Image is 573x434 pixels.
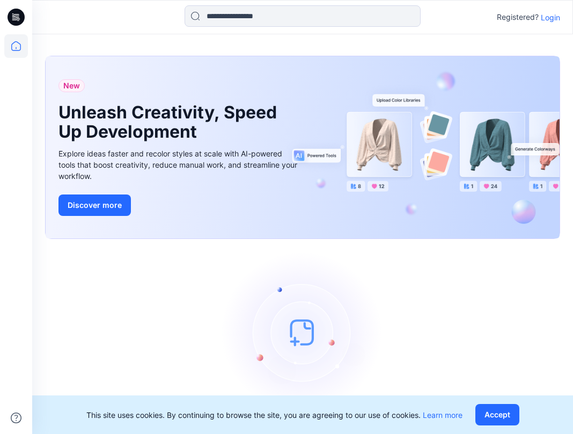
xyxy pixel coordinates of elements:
p: This site uses cookies. By continuing to browse the site, you are agreeing to our use of cookies. [86,409,462,421]
button: Discover more [58,194,131,216]
button: Accept [475,404,519,425]
a: Learn more [423,410,462,420]
p: Registered? [497,11,539,24]
span: New [63,79,80,92]
div: Explore ideas faster and recolor styles at scale with AI-powered tools that boost creativity, red... [58,148,300,182]
img: empty-state-image.svg [222,252,383,413]
h1: Unleash Creativity, Speed Up Development [58,103,284,141]
p: Login [541,12,560,23]
a: Discover more [58,194,300,216]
